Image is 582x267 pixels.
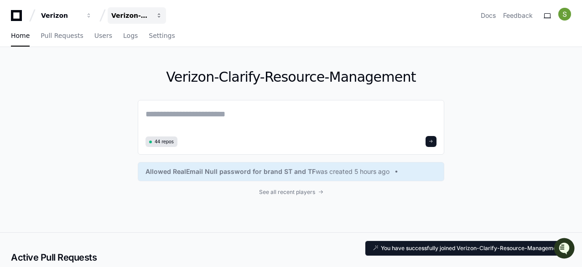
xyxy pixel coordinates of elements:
span: was created 5 hours ago [316,167,390,176]
span: Settings [149,33,175,38]
p: You have successfully joined Verizon-Clarify-Resource-Management. [381,245,563,252]
h1: Verizon-Clarify-Resource-Management [138,69,444,85]
div: Verizon [41,11,80,20]
a: Settings [149,26,175,47]
span: See all recent players [259,188,315,196]
span: Allowed RealEmail Null password for brand ST and TF [145,167,316,176]
span: Pylon [91,96,110,103]
span: Users [94,33,112,38]
a: Pull Requests [41,26,83,47]
span: 44 repos [155,138,174,145]
img: ACg8ocINzQSuW7JbJNliuvK4fIheIvEbA_uDwFl7oGhbWd6Dg5VA=s96-c [558,8,571,21]
a: See all recent players [138,188,444,196]
span: Pull Requests [41,33,83,38]
span: Home [11,33,30,38]
iframe: Open customer support [553,237,577,262]
div: Verizon-Clarify-Resource-Management [111,11,151,20]
button: Verizon-Clarify-Resource-Management [108,7,166,24]
a: Users [94,26,112,47]
a: Logs [123,26,138,47]
a: Powered byPylon [64,95,110,103]
a: Allowed RealEmail Null password for brand ST and TFwas created 5 hours ago [145,167,436,176]
button: Verizon [37,7,96,24]
h2: Active Pull Requests [11,251,571,264]
div: We're offline, but we'll be back soon! [31,77,132,84]
div: Start new chat [31,68,150,77]
button: Start new chat [155,71,166,82]
span: Logs [123,33,138,38]
a: Home [11,26,30,47]
div: Welcome [9,37,166,51]
a: Docs [481,11,496,20]
img: PlayerZero [9,9,27,27]
img: 1756235613930-3d25f9e4-fa56-45dd-b3ad-e072dfbd1548 [9,68,26,84]
button: Feedback [503,11,533,20]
